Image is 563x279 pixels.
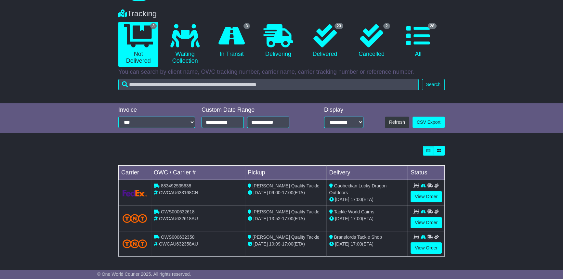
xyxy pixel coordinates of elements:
[324,107,363,114] div: Display
[115,9,448,19] div: Tracking
[248,241,324,247] div: - (ETA)
[305,22,345,60] a: 23 Delivered
[350,216,362,221] span: 17:00
[159,216,198,221] span: OWCAU632618AU
[123,190,147,197] img: GetCarrierServiceLogo
[329,183,386,195] span: Gaobeidian Lucky Dragon Outdoors
[398,22,438,60] a: 28 All
[150,23,157,29] span: 3
[385,117,409,128] button: Refresh
[253,209,320,214] span: [PERSON_NAME] Quality Tackle
[269,216,281,221] span: 13:52
[412,117,445,128] a: CSV Export
[334,209,374,214] span: Tackle World Cairns
[282,216,293,221] span: 17:00
[335,216,349,221] span: [DATE]
[350,197,362,202] span: 17:00
[248,215,324,222] div: - (ETA)
[282,190,293,195] span: 17:00
[258,22,298,60] a: Delivering
[243,23,250,29] span: 3
[159,241,198,247] span: OWCAU632358AU
[411,191,442,202] a: View Order
[161,183,191,188] span: 883492535638
[253,183,320,188] span: [PERSON_NAME] Quality Tackle
[350,241,362,247] span: 17:00
[161,209,195,214] span: OWS000632618
[329,241,405,247] div: (ETA)
[329,215,405,222] div: (ETA)
[123,214,147,223] img: TNT_Domestic.png
[248,189,324,196] div: - (ETA)
[335,241,349,247] span: [DATE]
[334,235,382,240] span: Bransfords Tackle Shop
[159,190,198,195] span: OWCAU633168CN
[254,216,268,221] span: [DATE]
[351,22,391,60] a: 2 Cancelled
[411,217,442,228] a: View Order
[245,166,326,180] td: Pickup
[212,22,252,60] a: 3 In Transit
[254,241,268,247] span: [DATE]
[282,241,293,247] span: 17:00
[422,79,445,90] button: Search
[119,166,151,180] td: Carrier
[254,190,268,195] span: [DATE]
[202,107,306,114] div: Custom Date Range
[334,23,343,29] span: 23
[329,196,405,203] div: (ETA)
[118,22,158,67] a: 3 Not Delivered
[408,166,445,180] td: Status
[411,242,442,254] a: View Order
[253,235,320,240] span: [PERSON_NAME] Quality Tackle
[123,239,147,248] img: TNT_Domestic.png
[151,166,245,180] td: OWC / Carrier #
[118,69,445,76] p: You can search by client name, OWC tracking number, carrier name, carrier tracking number or refe...
[269,190,281,195] span: 09:00
[428,23,437,29] span: 28
[326,166,408,180] td: Delivery
[383,23,390,29] span: 2
[335,197,349,202] span: [DATE]
[161,235,195,240] span: OWS000632358
[97,272,191,277] span: © One World Courier 2025. All rights reserved.
[165,22,205,67] a: Waiting Collection
[269,241,281,247] span: 10:09
[118,107,195,114] div: Invoice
